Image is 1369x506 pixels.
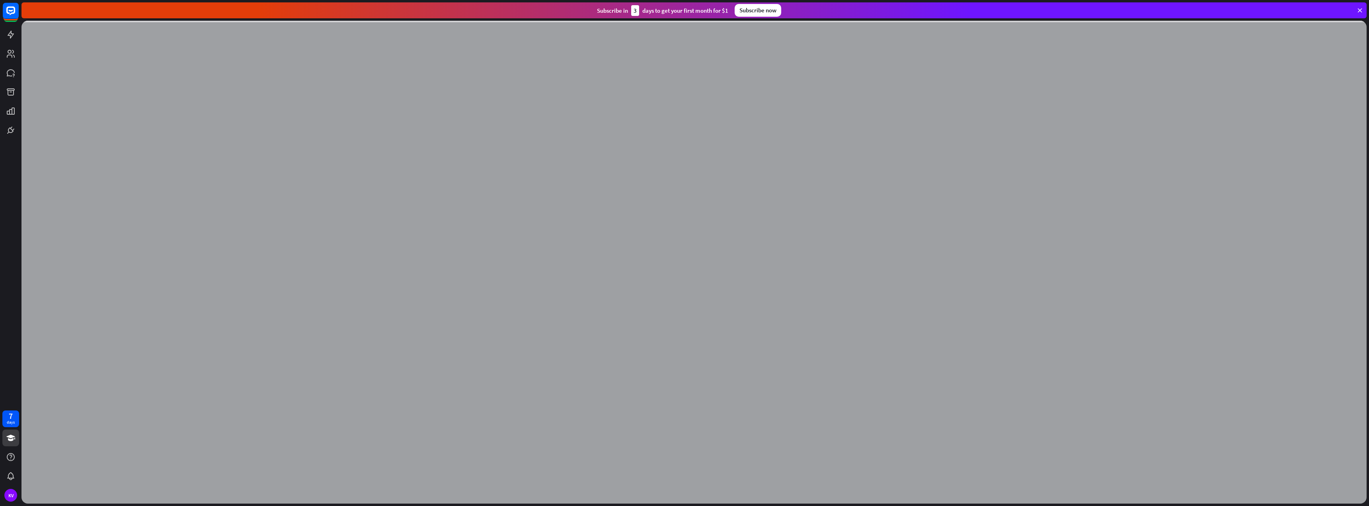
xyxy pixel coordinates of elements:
[735,4,781,17] div: Subscribe now
[631,5,639,16] div: 3
[2,410,19,427] a: 7 days
[4,489,17,502] div: KV
[597,5,728,16] div: Subscribe in days to get your first month for $1
[7,420,15,425] div: days
[9,412,13,420] div: 7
